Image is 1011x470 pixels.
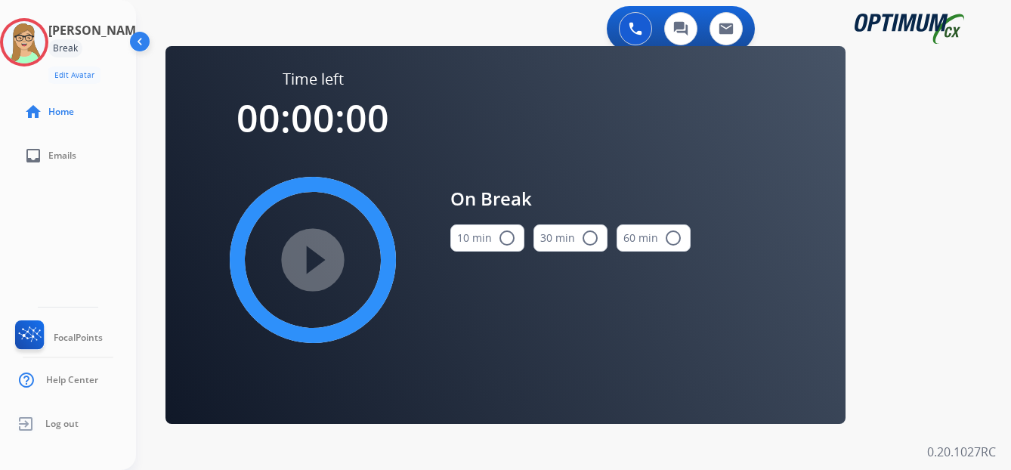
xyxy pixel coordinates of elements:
mat-icon: inbox [24,147,42,165]
p: 0.20.1027RC [927,443,996,461]
span: On Break [450,185,691,212]
mat-icon: radio_button_unchecked [498,229,516,247]
button: 60 min [617,224,691,252]
span: 00:00:00 [237,92,389,144]
button: Edit Avatar [48,66,100,84]
a: FocalPoints [12,320,103,355]
button: 30 min [533,224,608,252]
span: FocalPoints [54,332,103,344]
span: Log out [45,418,79,430]
span: Home [48,106,74,118]
span: Help Center [46,374,98,386]
mat-icon: home [24,103,42,121]
button: 10 min [450,224,524,252]
img: avatar [3,21,45,63]
h3: [PERSON_NAME] [48,21,147,39]
mat-icon: radio_button_unchecked [581,229,599,247]
span: Emails [48,150,76,162]
span: Time left [283,69,344,90]
div: Break [48,39,82,57]
mat-icon: radio_button_unchecked [664,229,682,247]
